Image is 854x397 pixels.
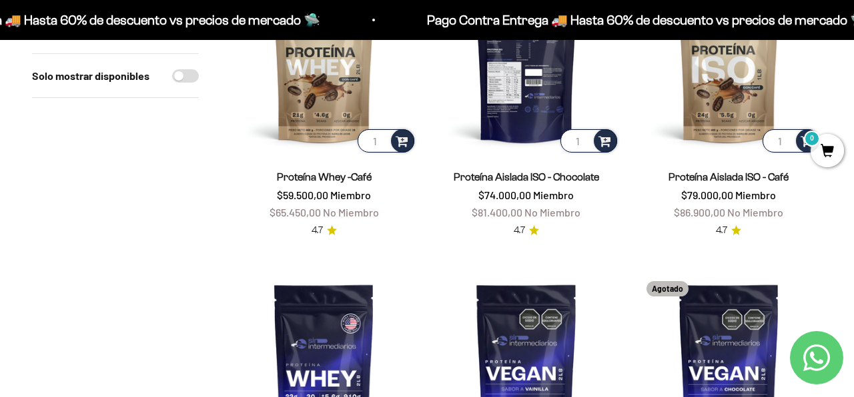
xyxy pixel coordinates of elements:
[312,223,323,238] span: 4.7
[472,206,522,218] span: $81.400,00
[735,189,776,201] span: Miembro
[32,67,149,85] label: Solo mostrar disponibles
[330,189,371,201] span: Miembro
[312,223,337,238] a: 4.74.7 de 5.0 estrellas
[514,223,539,238] a: 4.74.7 de 5.0 estrellas
[727,206,783,218] span: No Miembro
[533,189,574,201] span: Miembro
[514,223,525,238] span: 4.7
[277,189,328,201] span: $59.500,00
[524,206,580,218] span: No Miembro
[277,171,372,183] a: Proteína Whey -Café
[454,171,599,183] a: Proteína Aislada ISO - Chocolate
[804,131,820,147] mark: 0
[716,223,741,238] a: 4.74.7 de 5.0 estrellas
[323,206,379,218] span: No Miembro
[270,206,321,218] span: $65.450,00
[669,171,789,183] a: Proteína Aislada ISO - Café
[478,189,531,201] span: $74.000,00
[716,223,727,238] span: 4.7
[674,206,725,218] span: $86.900,00
[811,145,844,159] a: 0
[681,189,733,201] span: $79.000,00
